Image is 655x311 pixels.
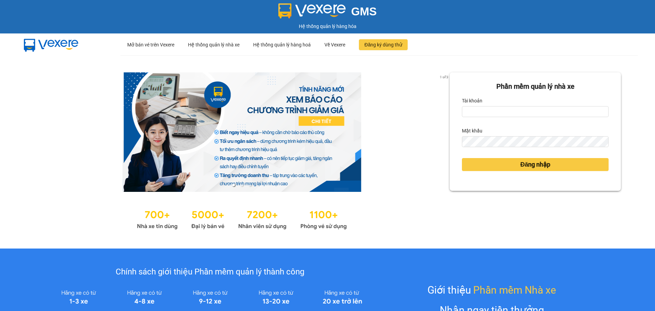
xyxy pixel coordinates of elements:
[473,282,556,298] span: Phần mềm Nhà xe
[462,136,609,147] input: Mật khẩu
[278,3,346,18] img: logo 2
[2,23,653,30] div: Hệ thống quản lý hàng hóa
[364,41,402,48] span: Đăng ký dùng thử
[232,184,235,186] li: slide item 1
[249,184,251,186] li: slide item 3
[462,158,609,171] button: Đăng nhập
[34,72,44,192] button: previous slide / item
[46,266,374,279] div: Chính sách giới thiệu Phần mềm quản lý thành công
[17,33,85,56] img: mbUUG5Q.png
[462,106,609,117] input: Tài khoản
[427,282,556,298] div: Giới thiệu
[324,34,345,56] div: Về Vexere
[127,34,174,56] div: Mở bán vé trên Vexere
[440,72,450,192] button: next slide / item
[351,5,377,18] span: GMS
[520,160,550,169] span: Đăng nhập
[278,10,377,16] a: GMS
[462,95,482,106] label: Tài khoản
[253,34,311,56] div: Hệ thống quản lý hàng hoá
[462,81,609,92] div: Phần mềm quản lý nhà xe
[188,34,239,56] div: Hệ thống quản lý nhà xe
[137,206,347,231] img: Statistics.png
[438,72,450,81] p: 1 of 3
[241,184,243,186] li: slide item 2
[462,125,482,136] label: Mật khẩu
[359,39,408,50] button: Đăng ký dùng thử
